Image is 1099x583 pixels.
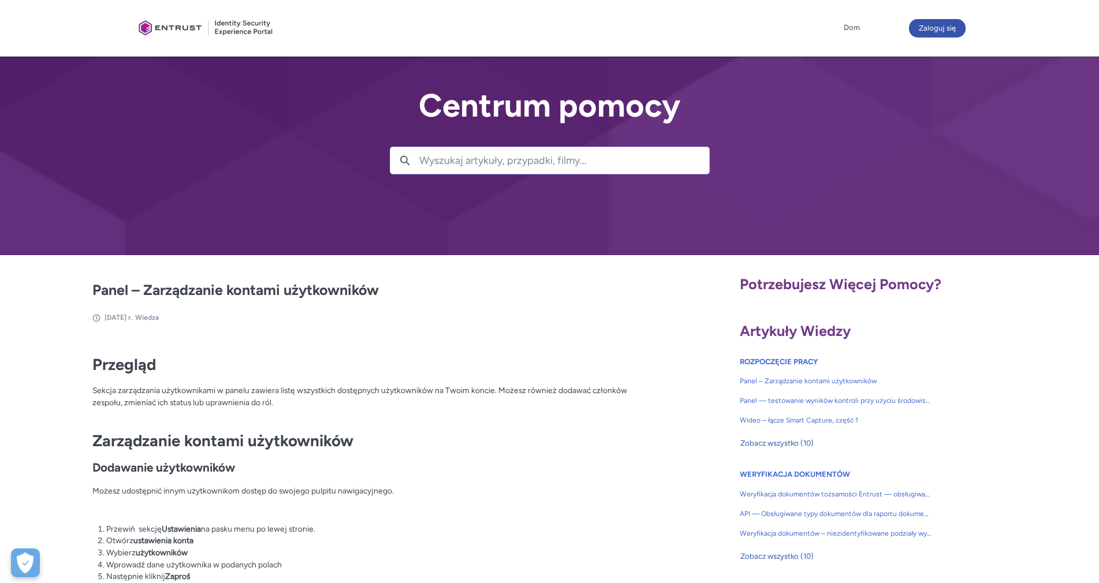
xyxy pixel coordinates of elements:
[919,24,956,32] font: Zaloguj się
[844,23,860,32] font: Dom
[106,524,162,533] font: Przewiń sekcję
[740,529,945,537] font: Weryfikacja dokumentów – niezidentyfikowane podziały wyników
[106,536,133,545] font: Otwórz
[105,313,133,322] font: [DATE] r.
[740,524,932,543] a: Weryfikacja dokumentów – niezidentyfikowane podziały wyników
[419,86,680,125] font: Centrum pomocy
[740,470,850,479] a: WERYFIKACJA DOKUMENTÓW
[106,560,282,569] font: Wprowadź dane użytkownika w podanych polach
[740,510,935,518] font: API — Obsługiwane typy dokumentów dla raportu dokumentu
[92,486,394,495] font: Możesz udostępnić innym użytkownikom dostęp do swojego pulpitu nawigacyjnego.
[390,147,419,174] button: Szukaj
[135,313,159,322] font: Wiedza
[92,431,353,450] font: Zarządzanie kontami użytkowników
[165,571,190,581] font: Zaproś
[740,504,932,524] a: API — Obsługiwane typy dokumentów dla raportu dokumentu
[740,371,932,391] a: Panel – Zarządzanie kontami użytkowników
[909,19,966,38] button: Zaloguj się
[740,322,851,339] font: Artykuły wiedzy
[162,524,201,533] font: Ustawienia
[740,410,932,430] a: Wideo – łącze Smart Capture, część 1
[740,434,814,453] button: Zobacz wszystko (10)
[11,548,40,577] div: Preferencje dotyczące plików cookie
[740,275,941,293] font: Potrzebujesz więcej pomocy?
[740,377,877,385] font: Panel – Zarządzanie kontami użytkowników
[740,484,932,504] a: Weryfikacja dokumentów tożsamości Entrust — obsługiwane typy i rozmiary dokumentów
[92,355,156,374] font: Przegląd
[740,490,1024,498] font: Weryfikacja dokumentów tożsamości Entrust — obsługiwane typy i rozmiary dokumentów
[740,391,932,410] a: Panel — testowanie wyników kontroli przy użyciu środowiska piaskownicy
[740,416,858,424] font: Wideo – łącze Smart Capture, część 1
[106,548,136,557] font: Wybierz
[92,386,627,407] font: Sekcja zarządzania użytkownikami w panelu zawiera listę wszystkich dostępnych użytkowników na Two...
[92,281,379,298] font: Panel – Zarządzanie kontami użytkowników
[419,147,709,174] input: Wyszukaj artykuły, przypadki, filmy...
[740,552,814,560] font: Zobacz wszystko (10)
[106,571,165,581] font: Następnie kliknij
[133,536,193,545] font: ustawienia konta
[136,548,188,557] font: użytkowników
[740,547,814,566] button: Zobacz wszystko (10)
[740,357,818,366] a: ROZPOCZĘCIE PRACY
[11,548,40,577] button: Otwórz Preferencje
[740,397,973,405] font: Panel — testowanie wyników kontroli przy użyciu środowiska piaskownicy
[740,439,814,447] font: Zobacz wszystko (10)
[92,460,235,474] font: Dodawanie użytkowników
[201,524,315,533] font: na pasku menu po lewej stronie.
